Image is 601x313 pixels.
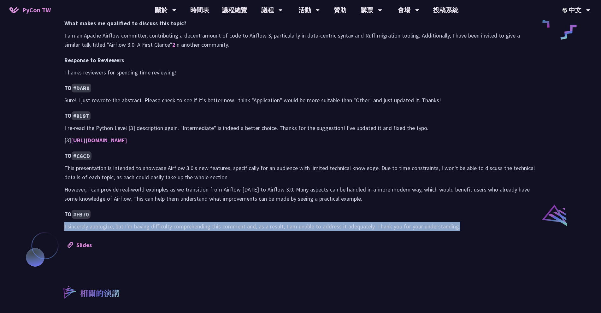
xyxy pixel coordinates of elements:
[72,111,91,120] code: #9197
[64,111,537,120] h4: TO
[64,163,537,182] p: This presentation is intended to showcase Airflow 3.0's new features, specifically for an audienc...
[80,287,120,300] p: 相關的演講
[64,31,537,49] p: I am an Apache Airflow committer, contributing a decent amount of code to Airflow 3, particularly...
[64,68,537,77] p: Thanks reviewers for spending time reviewing!
[68,241,92,249] a: Slides
[3,2,57,18] a: PyCon TW
[72,84,91,92] code: #DAB0
[71,137,127,144] a: [URL][DOMAIN_NAME]
[64,123,537,133] p: I re-read the Python Level [3] description again. "Intermediate" is indeed a better choice. Thank...
[9,7,19,13] img: Home icon of PyCon TW 2025
[54,276,85,307] img: r3.8d01567.svg
[64,151,537,160] h4: TO
[64,185,537,203] p: However, I can provide real-world examples as we transition from Airflow [DATE] to Airflow 3.0. M...
[172,41,175,48] a: 2
[72,210,91,219] code: #FB70
[22,5,51,15] span: PyCon TW
[64,222,537,231] p: I sincerely apologize, but I'm having difficulty comprehending this comment and, as a result, I a...
[64,83,537,92] h4: TO
[64,96,537,105] p: Sure! I just rewrote the abstract. Please check to see if it's better now.I think "Application" w...
[64,210,537,219] h4: TO
[64,136,537,145] p: [3]
[64,56,537,65] h3: Response to Reviewers
[64,19,537,28] h3: What makes me qualified to discuss this topic?
[563,8,569,13] img: Locale Icon
[72,151,91,160] code: #C6CD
